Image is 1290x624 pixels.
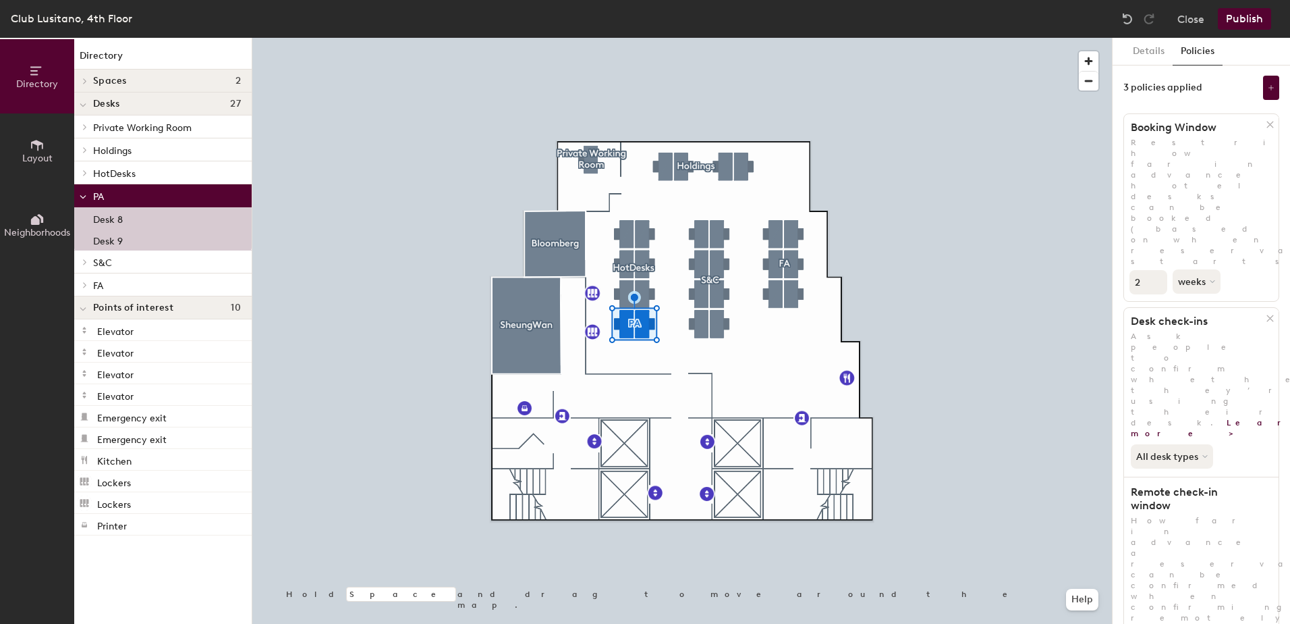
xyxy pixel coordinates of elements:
[97,344,134,359] p: Elevator
[93,168,136,180] span: HotDesks
[16,78,58,90] span: Directory
[97,473,131,489] p: Lockers
[97,387,134,402] p: Elevator
[93,145,132,157] span: Holdings
[11,10,132,27] div: Club Lusitano, 4th Floor
[1218,8,1271,30] button: Publish
[1124,137,1279,267] p: Restrict how far in advance hotel desks can be booked (based on when reservation starts).
[1142,12,1156,26] img: Redo
[1173,269,1221,294] button: weeks
[93,122,192,134] span: Private Working Room
[1066,589,1098,610] button: Help
[97,452,132,467] p: Kitchen
[1131,444,1213,469] button: All desk types
[1124,315,1266,328] h1: Desk check-ins
[4,227,70,238] span: Neighborhoods
[230,99,241,109] span: 27
[1124,121,1266,134] h1: Booking Window
[97,517,127,532] p: Printer
[1121,12,1134,26] img: Undo
[97,409,167,424] p: Emergency exit
[97,430,167,446] p: Emergency exit
[1177,8,1204,30] button: Close
[1125,38,1173,66] button: Details
[97,322,134,338] p: Elevator
[93,191,104,203] span: PA
[93,99,119,109] span: Desks
[93,210,123,226] p: Desk 8
[93,232,123,247] p: Desk 9
[93,76,127,86] span: Spaces
[1173,38,1223,66] button: Policies
[1124,486,1266,513] h1: Remote check-in window
[74,49,252,70] h1: Directory
[1123,82,1202,93] div: 3 policies applied
[231,303,241,313] span: 10
[93,257,112,269] span: S&C
[97,365,134,381] p: Elevator
[235,76,241,86] span: 2
[93,303,173,313] span: Points of interest
[93,280,103,292] span: FA
[97,495,131,511] p: Lockers
[22,153,53,164] span: Layout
